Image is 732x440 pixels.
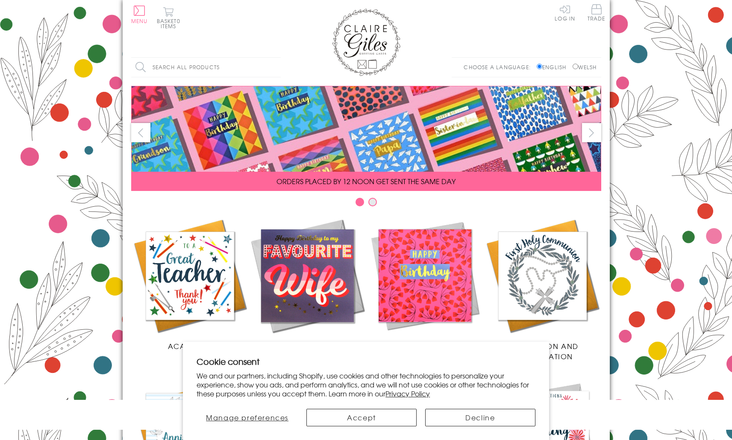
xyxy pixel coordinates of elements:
[306,409,417,426] button: Accept
[506,341,579,361] span: Communion and Confirmation
[197,355,535,367] h2: Cookie consent
[368,198,377,206] button: Carousel Page 2
[404,341,445,351] span: Birthdays
[385,388,430,399] a: Privacy Policy
[131,6,148,23] button: Menu
[197,371,535,398] p: We and our partners, including Shopify, use cookies and other technologies to personalize your ex...
[131,197,601,211] div: Carousel Pagination
[555,4,575,21] a: Log In
[197,409,298,426] button: Manage preferences
[464,63,535,71] p: Choose a language:
[537,63,570,71] label: English
[131,217,249,351] a: Academic
[588,4,606,23] a: Trade
[582,123,601,142] button: next
[206,412,288,422] span: Manage preferences
[131,17,148,25] span: Menu
[573,63,597,71] label: Welsh
[537,64,542,69] input: English
[272,58,281,77] input: Search
[131,58,281,77] input: Search all products
[588,4,606,21] span: Trade
[168,341,212,351] span: Academic
[276,176,456,186] span: ORDERS PLACED BY 12 NOON GET SENT THE SAME DAY
[161,17,180,30] span: 0 items
[131,123,150,142] button: prev
[157,7,180,29] button: Basket0 items
[279,341,335,351] span: New Releases
[573,64,578,69] input: Welsh
[249,217,366,351] a: New Releases
[484,217,601,361] a: Communion and Confirmation
[425,409,535,426] button: Decline
[332,9,400,76] img: Claire Giles Greetings Cards
[366,217,484,351] a: Birthdays
[356,198,364,206] button: Carousel Page 1 (Current Slide)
